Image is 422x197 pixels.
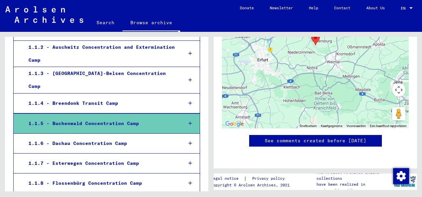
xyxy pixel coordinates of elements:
div: | [211,175,293,182]
a: See comments created before [DATE] [265,137,366,144]
img: Change consent [393,168,409,184]
button: Bedieningsopties voor de kaartweergave [392,83,405,97]
a: Dit gebied openen in Google Maps (er wordt een nieuw venster geopend) [224,120,246,128]
p: Copyright © Arolsen Archives, 2021 [211,182,293,188]
img: Arolsen_neg.svg [5,6,83,23]
div: 1.1.4 - Breendonk Transit Camp [24,97,177,110]
a: Een kaartfout rapporteren [370,124,407,128]
div: 1.1.3 - [GEOGRAPHIC_DATA]-Belsen Concentration Camp [24,67,177,93]
a: Privacy policy [247,175,293,182]
a: Legal notice [211,175,244,182]
div: 1.1.6 - Dachau Concentration Camp [24,137,177,150]
div: 1.1.8 - Flossenbürg Concentration Camp [24,177,177,190]
a: Voorwaarden [346,124,366,128]
div: 1.1.2 - Auschwitz Concentration and Extermination Camp [24,41,177,67]
button: Kaartgegevens [321,124,342,128]
img: yv_logo.png [392,173,417,190]
button: Sneltoetsen [300,124,317,128]
a: Browse archive [122,15,180,32]
div: 1.1.5 - Buchenwald Concentration Camp [24,117,177,130]
img: Google [224,120,246,128]
span: EN [401,6,408,11]
button: Sleep Pegman de kaart op om Street View te openen [392,107,405,120]
div: 1.1.7 - Esterwegen Concentration Camp [24,157,177,170]
p: have been realized in partnership with [316,181,391,193]
p: The Arolsen Archives online collections [316,169,391,181]
a: Search [89,15,122,31]
div: Buchenwald Concentration Camp [311,33,320,45]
